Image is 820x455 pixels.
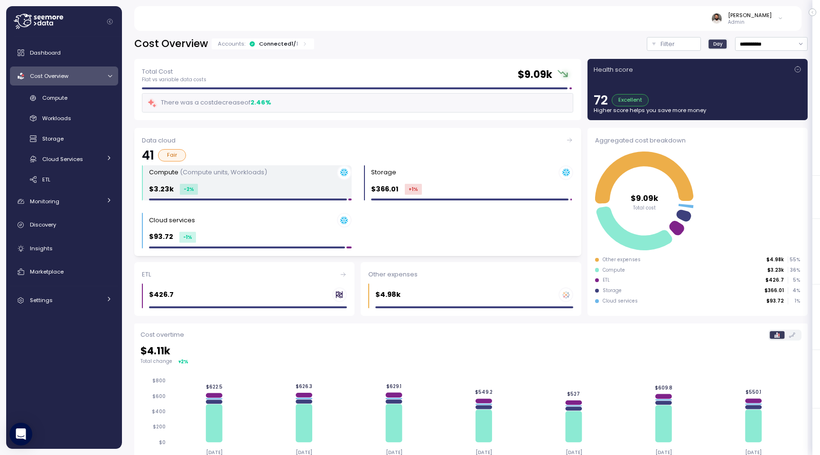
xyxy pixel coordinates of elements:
[152,378,166,384] tspan: $800
[42,94,67,102] span: Compute
[42,114,71,122] span: Workloads
[788,267,800,274] p: 36 %
[149,231,173,242] p: $93.72
[476,389,494,395] tspan: $549.2
[594,94,608,106] p: 72
[748,389,764,395] tspan: $550.1
[30,245,53,252] span: Insights
[595,136,800,145] div: Aggregated cost breakdown
[766,298,784,304] p: $93.72
[30,296,53,304] span: Settings
[10,262,118,281] a: Marketplace
[712,13,722,23] img: ACg8ocLskjvUhBDgxtSFCRx4ztb74ewwa1VrVEuDBD_Ho1mrTsQB-QE=s96-c
[158,149,186,161] div: Fair
[371,168,396,177] div: Storage
[206,383,223,389] tspan: $622.5
[594,106,801,114] p: Higher score helps you save more money
[152,408,166,415] tspan: $400
[251,98,271,107] div: 2.46 %
[10,171,118,187] a: ETL
[788,287,800,294] p: 4 %
[10,239,118,258] a: Insights
[631,192,659,203] tspan: $9.09k
[375,289,401,300] p: $4.98k
[30,198,59,205] span: Monitoring
[10,151,118,167] a: Cloud Services
[657,385,674,391] tspan: $609.8
[42,176,50,183] span: ETL
[149,216,195,225] div: Cloud services
[142,270,347,279] div: ETL
[10,90,118,106] a: Compute
[10,131,118,147] a: Storage
[767,267,784,274] p: $3.23k
[140,358,172,365] p: Total change
[661,39,675,49] p: Filter
[612,94,649,106] div: Excellent
[180,184,198,195] div: -2 %
[10,66,118,85] a: Cost Overview
[147,97,271,108] div: There was a cost decrease of
[728,19,772,26] p: Admin
[633,204,656,210] tspan: Total cost
[713,40,723,47] span: Day
[788,256,800,263] p: 55 %
[405,184,422,195] div: +1 %
[603,287,622,294] div: Storage
[569,391,582,397] tspan: $527
[371,184,399,195] p: $366.01
[104,18,116,25] button: Collapse navigation
[10,111,118,126] a: Workloads
[181,358,188,365] div: 2 %
[9,423,32,446] div: Open Intercom Messenger
[159,439,166,446] tspan: $0
[212,38,314,49] div: Accounts:Connected1/1
[149,184,174,195] p: $3.23k
[42,135,64,142] span: Storage
[134,262,354,316] a: ETL$426.7
[766,256,784,263] p: $4.98k
[142,136,573,145] div: Data cloud
[134,37,208,51] h2: Cost Overview
[152,393,166,399] tspan: $600
[140,344,801,358] h2: $ 4.11k
[178,358,188,365] div: ▾
[788,298,800,304] p: 1 %
[594,65,633,75] p: Health score
[518,68,552,82] h2: $ 9.09k
[603,267,625,274] div: Compute
[603,298,638,304] div: Cloud services
[764,287,784,294] p: $366.01
[30,221,56,228] span: Discovery
[149,289,174,300] p: $426.7
[387,383,402,389] tspan: $629.1
[30,72,68,80] span: Cost Overview
[296,40,298,47] p: 1
[142,76,206,83] p: Flat vs variable data costs
[603,277,610,284] div: ETL
[179,232,196,243] div: -1 %
[728,11,772,19] div: [PERSON_NAME]
[259,40,298,47] div: Connected 1 /
[30,49,61,57] span: Dashboard
[180,168,267,177] p: (Compute units, Workloads)
[149,168,267,177] div: Compute
[603,256,641,263] div: Other expenses
[218,40,245,47] p: Accounts:
[30,268,64,275] span: Marketplace
[10,291,118,310] a: Settings
[788,277,800,284] p: 5 %
[142,67,206,76] p: Total Cost
[647,37,701,51] button: Filter
[368,270,573,279] div: Other expenses
[10,192,118,211] a: Monitoring
[10,43,118,62] a: Dashboard
[296,383,313,389] tspan: $626.3
[765,277,784,284] p: $426.7
[42,155,83,163] span: Cloud Services
[134,128,581,256] a: Data cloud41FairCompute (Compute units, Workloads)$3.23k-2%Storage $366.01+1%Cloud services $93.7...
[142,149,154,161] p: 41
[10,216,118,235] a: Discovery
[153,424,166,430] tspan: $200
